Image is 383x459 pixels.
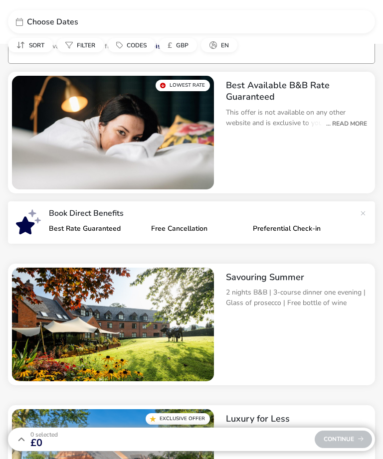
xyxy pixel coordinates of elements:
div: Exclusive Offer [146,413,210,425]
div: ... Read More [321,119,367,128]
span: Continue [324,436,364,443]
swiper-slide: 1 / 1 [12,76,214,189]
p: Free Cancellation [151,225,245,232]
span: en [221,41,229,49]
div: Continue [315,431,372,448]
button: Sort [8,38,53,52]
p: This offer is not available on any other website and is exclusive to you! Enjoy an overnight stay... [226,107,367,128]
div: Lowest Rate [156,80,210,91]
naf-pibe-menu-bar-item: Codes [108,38,159,52]
i: £ [168,40,172,50]
p: 2 nights B&B | 3-course dinner one evening | Glass of prosecco | Free bottle of wine [226,287,367,308]
span: 0 Selected [30,431,58,439]
span: Filter [77,41,95,49]
naf-pibe-menu-bar-item: Sort [8,38,57,52]
naf-pibe-menu-bar-item: Filter [57,38,108,52]
button: en [201,38,237,52]
button: Filter [57,38,104,52]
span: Codes [127,41,147,49]
div: Best Available B&B Rate GuaranteedThis offer is not available on any other website and is exclusi... [218,72,375,144]
div: Choose Dates [8,10,375,33]
p: Book Direct Benefits [49,209,355,217]
p: Best Rate Guaranteed [49,225,143,232]
span: Sort [29,41,44,49]
span: Choose Dates [27,18,78,26]
p: Preferential Check-in [253,225,347,232]
naf-pibe-menu-bar-item: en [201,38,241,52]
naf-pibe-menu-bar-item: £GBP [159,38,201,52]
span: £0 [30,438,58,448]
button: Codes [108,38,155,52]
span: GBP [176,41,189,49]
swiper-slide: 1 / 1 [12,268,214,381]
div: Savouring Summer2 nights B&B | 3-course dinner one evening | Glass of prosecco | Free bottle of wine [218,264,375,324]
h2: Savouring Summer [226,272,367,283]
button: £GBP [159,38,197,52]
h2: Best Available B&B Rate Guaranteed [226,80,367,103]
h2: Luxury for Less [226,413,367,425]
